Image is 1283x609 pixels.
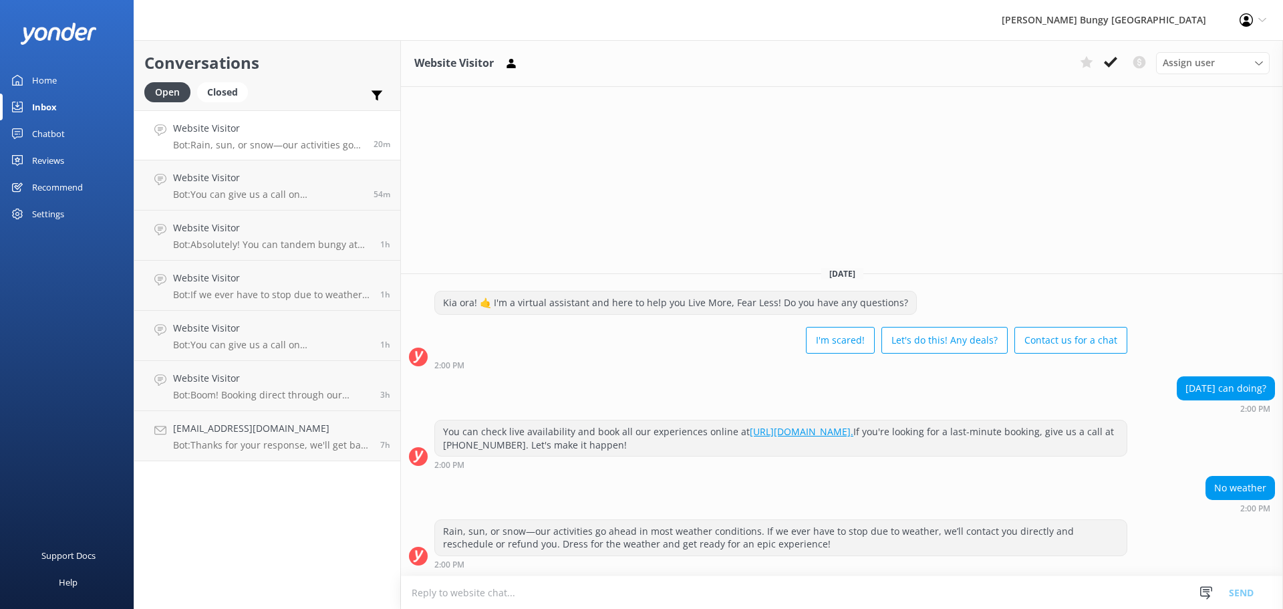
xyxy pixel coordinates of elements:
strong: 2:00 PM [1240,405,1270,413]
h4: [EMAIL_ADDRESS][DOMAIN_NAME] [173,421,370,436]
div: Inbox [32,94,57,120]
h4: Website Visitor [173,221,370,235]
div: Help [59,569,78,596]
a: Website VisitorBot:Rain, sun, or snow—our activities go ahead in most weather conditions. If we e... [134,110,400,160]
div: Oct 02 2025 02:00pm (UTC +13:00) Pacific/Auckland [1177,404,1275,413]
button: Let's do this! Any deals? [881,327,1008,354]
h4: Website Visitor [173,121,364,136]
strong: 2:00 PM [1240,505,1270,513]
span: Oct 02 2025 01:26pm (UTC +13:00) Pacific/Auckland [374,189,390,200]
span: Assign user [1163,55,1215,70]
a: Open [144,84,197,99]
div: Chatbot [32,120,65,147]
a: [EMAIL_ADDRESS][DOMAIN_NAME]Bot:Thanks for your response, we'll get back to you as soon as we can... [134,411,400,461]
h4: Website Visitor [173,170,364,185]
strong: 2:00 PM [434,561,464,569]
p: Bot: You can give us a call on [PHONE_NUMBER] or [PHONE_NUMBER] to chat with a crew member. Our o... [173,189,364,201]
p: Bot: Boom! Booking direct through our website always scores you the best prices. Check out our co... [173,389,370,401]
div: Open [144,82,190,102]
span: Oct 02 2025 02:00pm (UTC +13:00) Pacific/Auckland [374,138,390,150]
p: Bot: Rain, sun, or snow—our activities go ahead in most weather conditions. If we ever have to st... [173,139,364,151]
div: Recommend [32,174,83,201]
div: Oct 02 2025 02:00pm (UTC +13:00) Pacific/Auckland [434,460,1127,469]
a: Website VisitorBot:Boom! Booking direct through our website always scores you the best prices. Ch... [134,361,400,411]
p: Bot: Thanks for your response, we'll get back to you as soon as we can during opening hours. [173,439,370,451]
a: Website VisitorBot:You can give us a call on [PHONE_NUMBER] or [PHONE_NUMBER] to chat with a crew... [134,160,400,211]
button: Contact us for a chat [1014,327,1127,354]
a: Website VisitorBot:You can give us a call on [PHONE_NUMBER] or [PHONE_NUMBER] to chat with a crew... [134,311,400,361]
div: [DATE] can doing? [1177,377,1274,400]
div: Oct 02 2025 02:00pm (UTC +13:00) Pacific/Auckland [434,360,1127,370]
h3: Website Visitor [414,55,494,72]
span: [DATE] [821,268,863,279]
div: No weather [1206,477,1274,499]
h4: Website Visitor [173,321,370,336]
button: I'm scared! [806,327,875,354]
strong: 2:00 PM [434,461,464,469]
div: Settings [32,201,64,227]
a: Website VisitorBot:Absolutely! You can tandem bungy at [GEOGRAPHIC_DATA], [GEOGRAPHIC_DATA], and ... [134,211,400,261]
p: Bot: If we ever have to stop due to weather, we’ll do our best to contact you directly and resche... [173,289,370,301]
span: Oct 02 2025 01:12pm (UTC +13:00) Pacific/Auckland [380,239,390,250]
a: Closed [197,84,255,99]
img: yonder-white-logo.png [20,23,97,45]
p: Bot: Absolutely! You can tandem bungy at [GEOGRAPHIC_DATA], [GEOGRAPHIC_DATA], and [GEOGRAPHIC_DA... [173,239,370,251]
div: Assign User [1156,52,1270,74]
div: Kia ora! 🤙 I'm a virtual assistant and here to help you Live More, Fear Less! Do you have any que... [435,291,916,314]
a: Website VisitorBot:If we ever have to stop due to weather, we’ll do our best to contact you direc... [134,261,400,311]
strong: 2:00 PM [434,362,464,370]
h4: Website Visitor [173,371,370,386]
a: [URL][DOMAIN_NAME]. [750,425,853,438]
div: Support Docs [41,542,96,569]
span: Oct 02 2025 10:23am (UTC +13:00) Pacific/Auckland [380,389,390,400]
div: Oct 02 2025 02:00pm (UTC +13:00) Pacific/Auckland [1205,503,1275,513]
p: Bot: You can give us a call on [PHONE_NUMBER] or [PHONE_NUMBER] to chat with a crew member. Our o... [173,339,370,351]
span: Oct 02 2025 12:22pm (UTC +13:00) Pacific/Auckland [380,339,390,350]
h4: Website Visitor [173,271,370,285]
div: You can check live availability and book all our experiences online at If you're looking for a la... [435,420,1127,456]
div: Rain, sun, or snow—our activities go ahead in most weather conditions. If we ever have to stop du... [435,520,1127,556]
div: Closed [197,82,248,102]
div: Oct 02 2025 02:00pm (UTC +13:00) Pacific/Auckland [434,560,1127,569]
span: Oct 02 2025 12:53pm (UTC +13:00) Pacific/Auckland [380,289,390,300]
div: Reviews [32,147,64,174]
span: Oct 02 2025 06:58am (UTC +13:00) Pacific/Auckland [380,439,390,451]
div: Home [32,67,57,94]
h2: Conversations [144,50,390,76]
